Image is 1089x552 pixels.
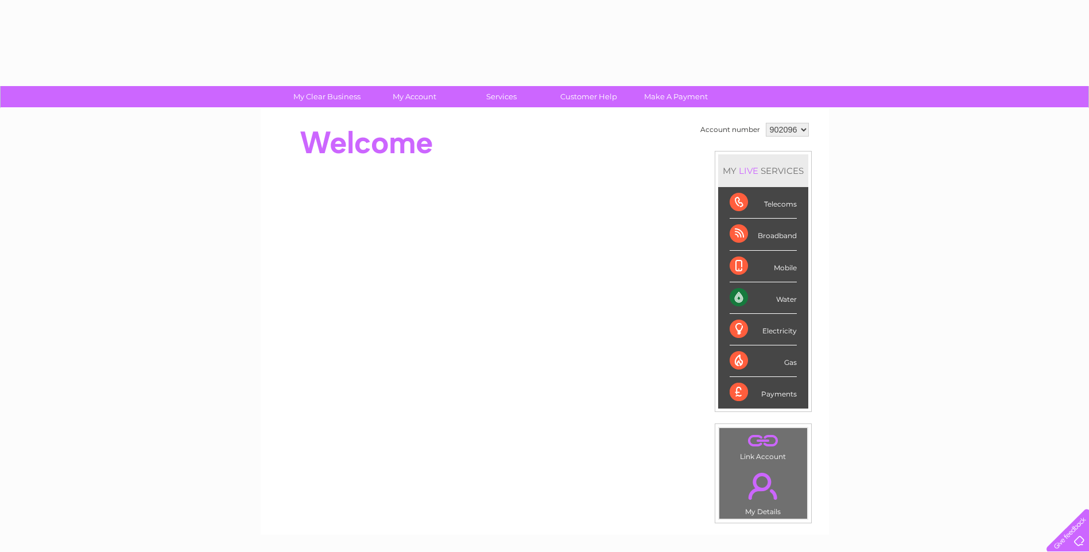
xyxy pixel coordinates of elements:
div: Electricity [730,314,797,345]
a: . [722,431,804,451]
div: Payments [730,377,797,408]
div: Telecoms [730,187,797,219]
a: My Clear Business [280,86,374,107]
a: Make A Payment [629,86,723,107]
td: Account number [697,120,763,139]
td: Link Account [719,427,808,464]
a: My Account [367,86,462,107]
td: My Details [719,463,808,519]
div: Broadband [730,219,797,250]
div: MY SERVICES [718,154,808,187]
a: Services [454,86,549,107]
div: Gas [730,345,797,377]
div: Water [730,282,797,314]
div: Mobile [730,251,797,282]
a: Customer Help [541,86,636,107]
a: . [722,466,804,506]
div: LIVE [737,165,761,176]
